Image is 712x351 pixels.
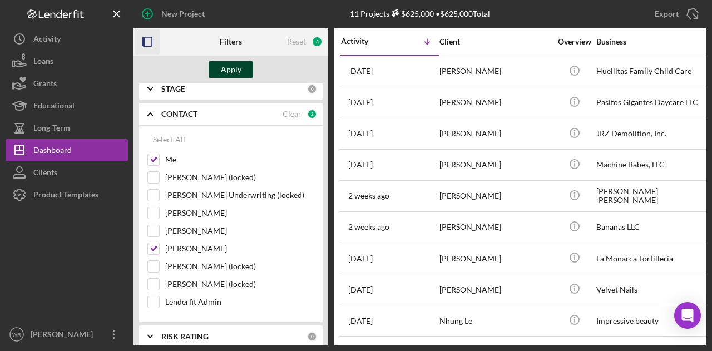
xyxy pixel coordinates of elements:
div: Activity [341,37,390,46]
time: 2025-09-16 03:32 [348,67,373,76]
div: Impressive beauty [596,306,708,335]
div: Long-Term [33,117,70,142]
button: Grants [6,72,128,95]
button: Select All [147,128,191,151]
div: 0 [307,332,317,342]
text: WR [12,332,21,338]
b: Filters [220,37,242,46]
div: Pasitos Gigantes Daycare LLC [596,88,708,117]
div: Overview [553,37,595,46]
div: Clients [33,161,57,186]
div: [PERSON_NAME] [439,181,551,211]
label: Lenderfit Admin [165,296,314,308]
div: [PERSON_NAME] [439,275,551,304]
div: New Project [161,3,205,25]
label: [PERSON_NAME] [165,243,314,254]
button: Clients [6,161,128,184]
div: Apply [221,61,241,78]
div: Product Templates [33,184,98,209]
div: Client [439,37,551,46]
div: [PERSON_NAME] [28,323,100,348]
div: Business [596,37,708,46]
b: RISK RATING [161,332,209,341]
div: [PERSON_NAME] [439,212,551,242]
div: Loans [33,50,53,75]
div: Open Intercom Messenger [674,302,701,329]
div: La Monarca Tortillería [596,244,708,273]
time: 2025-09-11 21:44 [348,129,373,138]
div: [PERSON_NAME] [PERSON_NAME] [596,181,708,211]
div: 0 [307,84,317,94]
button: New Project [133,3,216,25]
div: Activity [33,28,61,53]
div: Export [655,3,679,25]
div: 2 [307,109,317,119]
label: [PERSON_NAME] (locked) [165,279,314,290]
button: Activity [6,28,128,50]
div: Reset [287,37,306,46]
b: STAGE [161,85,185,93]
button: Export [644,3,706,25]
div: Bananas LLC [596,212,708,242]
button: Product Templates [6,184,128,206]
label: [PERSON_NAME] (locked) [165,172,314,183]
div: Nhung Le [439,306,551,335]
div: Huellitas Family Child Care [596,57,708,86]
div: [PERSON_NAME] [439,57,551,86]
label: Me [165,154,314,165]
div: Grants [33,72,57,97]
time: 2025-08-28 01:08 [348,254,373,263]
b: CONTACT [161,110,197,118]
div: 3 [311,36,323,47]
button: Loans [6,50,128,72]
time: 2025-09-11 18:14 [348,160,373,169]
time: 2025-09-14 21:23 [348,98,373,107]
div: [PERSON_NAME] [439,119,551,149]
div: $625,000 [389,9,434,18]
time: 2025-08-27 23:06 [348,285,373,294]
div: Velvet Nails [596,275,708,304]
time: 2025-08-25 07:00 [348,317,373,325]
time: 2025-09-03 05:39 [348,223,389,231]
div: Dashboard [33,139,72,164]
div: Educational [33,95,75,120]
div: Select All [153,128,185,151]
button: Long-Term [6,117,128,139]
button: Apply [209,61,253,78]
button: Dashboard [6,139,128,161]
div: [PERSON_NAME] [439,244,551,273]
div: 11 Projects • $625,000 Total [350,9,490,18]
div: [PERSON_NAME] [439,150,551,180]
div: Machine Babes, LLC [596,150,708,180]
time: 2025-09-04 00:14 [348,191,389,200]
label: [PERSON_NAME] [165,207,314,219]
label: [PERSON_NAME] (locked) [165,261,314,272]
label: [PERSON_NAME] Underwriting (locked) [165,190,314,201]
div: Clear [283,110,301,118]
button: Educational [6,95,128,117]
button: WR[PERSON_NAME] [6,323,128,345]
label: [PERSON_NAME] [165,225,314,236]
div: [PERSON_NAME] [439,88,551,117]
div: JRZ Demolition, Inc. [596,119,708,149]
